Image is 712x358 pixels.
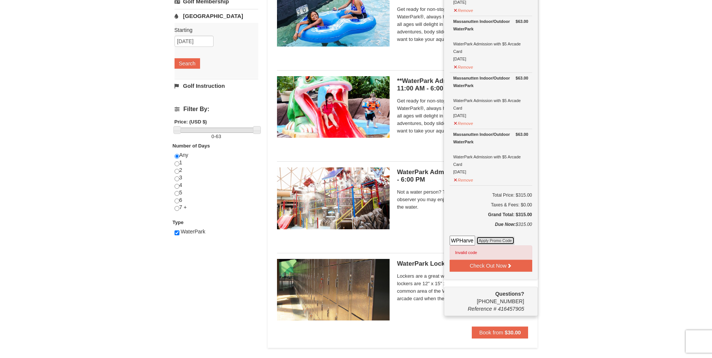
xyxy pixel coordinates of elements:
[181,229,205,235] span: WaterPark
[476,236,515,245] button: Apply Promo Code
[453,62,474,71] button: Remove
[277,259,390,320] img: 6619917-1005-d92ad057.png
[453,5,474,14] button: Remove
[450,221,532,236] div: $315.00
[450,201,532,209] div: Taxes & Fees: $0.00
[175,119,207,125] strong: Price: (USD $)
[453,18,528,63] div: WaterPark Admission with $5 Arcade Card [DATE]
[505,329,521,335] strong: $30.00
[175,79,258,93] a: Golf Instruction
[516,131,528,138] strong: $63.00
[397,168,528,184] h5: WaterPark Admission- Observer | 11:00 AM - 6:00 PM
[450,290,524,304] span: [PHONE_NUMBER]
[516,74,528,82] strong: $63.00
[453,118,474,127] button: Remove
[450,245,532,260] div: Invalid code
[397,77,528,92] h5: **WaterPark Admission - Under 42” Tall | 11:00 AM - 6:00 PM
[495,222,516,227] strong: Due Now:
[516,18,528,25] strong: $63.00
[450,260,532,272] button: Check Out Now
[453,18,528,33] div: Massanutten Indoor/Outdoor WaterPark
[479,329,503,335] span: Book from
[397,6,528,43] span: Get ready for non-stop thrills at the Massanutten WaterPark®, always heated to 84° Fahrenheit. Ch...
[453,174,474,184] button: Remove
[495,291,524,297] strong: Questions?
[453,74,528,89] div: Massanutten Indoor/Outdoor WaterPark
[175,152,258,219] div: Any 1 2 3 4 5 6 7 +
[453,131,528,176] div: WaterPark Admission with $5 Arcade Card [DATE]
[175,26,253,34] label: Starting
[397,97,528,135] span: Get ready for non-stop thrills at the Massanutten WaterPark®, always heated to 84° Fahrenheit. Ch...
[277,167,390,229] img: 6619917-744-d8335919.jpg
[173,220,184,225] strong: Type
[397,260,528,268] h5: WaterPark Locker Rental
[453,74,528,119] div: WaterPark Admission with $5 Arcade Card [DATE]
[175,133,258,140] label: -
[453,131,528,146] div: Massanutten Indoor/Outdoor WaterPark
[397,272,528,302] span: Lockers are a great way to keep your valuables safe. The lockers are 12" x 15" x 18" in size and ...
[468,306,496,312] span: Reference #
[498,306,524,312] span: 416457905
[450,191,532,199] h6: Total Price: $315.00
[397,188,528,211] span: Not a water person? Then this ticket is just for you. As an observer you may enjoy the WaterPark ...
[211,134,214,139] span: 0
[175,106,258,113] h4: Filter By:
[175,58,200,69] button: Search
[277,76,390,138] img: 6619917-738-d4d758dd.jpg
[175,9,258,23] a: [GEOGRAPHIC_DATA]
[216,134,221,139] span: 63
[450,211,532,218] h5: Grand Total: $315.00
[173,143,210,149] strong: Number of Days
[472,326,528,338] button: Book from $30.00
